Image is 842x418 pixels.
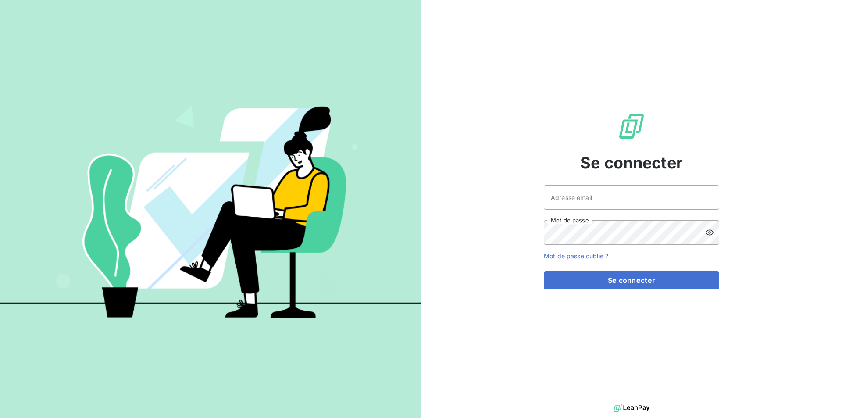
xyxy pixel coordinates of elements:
[544,252,608,260] a: Mot de passe oublié ?
[544,185,719,210] input: placeholder
[614,401,649,414] img: logo
[544,271,719,289] button: Se connecter
[580,151,683,175] span: Se connecter
[617,112,646,140] img: Logo LeanPay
